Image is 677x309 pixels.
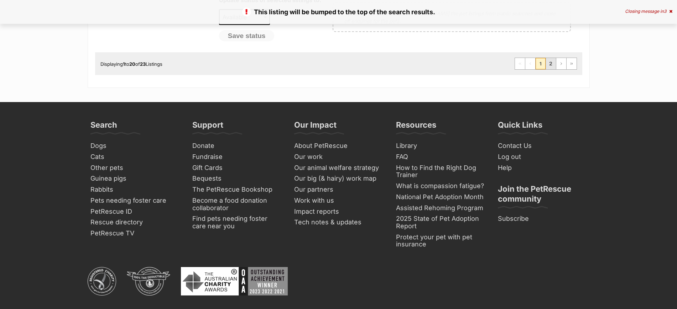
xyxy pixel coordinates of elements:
[498,120,542,134] h3: Quick Links
[567,58,577,69] a: Last page
[129,61,135,67] strong: 20
[294,120,337,134] h3: Our Impact
[495,151,590,163] a: Log out
[291,163,386,174] a: Our animal welfare strategy
[393,203,488,214] a: Assisted Rehoming Program
[189,140,284,151] a: Donate
[127,267,170,295] img: DGR
[291,217,386,228] a: Tech notes & updates
[498,184,587,208] h3: Join the PetRescue community
[393,213,488,231] a: 2025 State of Pet Adoption Report
[291,195,386,206] a: Work with us
[219,30,275,42] button: Save status
[664,9,666,14] span: 3
[88,140,182,151] a: Dogs
[495,163,590,174] a: Help
[393,140,488,151] a: Library
[88,163,182,174] a: Other pets
[88,267,116,295] img: ACNC
[90,120,117,134] h3: Search
[556,58,566,69] a: Next page
[88,206,182,217] a: PetRescue ID
[189,173,284,184] a: Bequests
[396,120,436,134] h3: Resources
[625,9,672,14] div: Closing message in
[189,213,284,231] a: Find pets needing foster care near you
[88,173,182,184] a: Guinea pigs
[393,151,488,163] a: FAQ
[88,184,182,195] a: Rabbits
[515,58,525,69] span: First page
[88,228,182,239] a: PetRescue TV
[515,58,577,70] nav: Pagination
[88,217,182,228] a: Rescue directory
[100,61,162,67] span: Displaying to of Listings
[393,181,488,192] a: What is compassion fatigue?
[181,267,288,295] img: Australian Charity Awards - Outstanding Achievement Winner 2023 - 2022 - 2021
[7,7,670,17] p: This listing will be bumped to the top of the search results.
[189,151,284,163] a: Fundraise
[140,61,146,67] strong: 23
[123,61,125,67] strong: 1
[393,163,488,181] a: How to Find the Right Dog Trainer
[291,206,386,217] a: Impact reports
[192,120,223,134] h3: Support
[291,140,386,151] a: About PetRescue
[495,140,590,151] a: Contact Us
[291,173,386,184] a: Our big (& hairy) work map
[525,58,535,69] span: Previous page
[189,184,284,195] a: The PetRescue Bookshop
[393,232,488,250] a: Protect your pet with pet insurance
[291,184,386,195] a: Our partners
[546,58,556,69] a: Page 2
[495,213,590,224] a: Subscribe
[88,151,182,163] a: Cats
[189,163,284,174] a: Gift Cards
[393,192,488,203] a: National Pet Adoption Month
[88,195,182,206] a: Pets needing foster care
[189,195,284,213] a: Become a food donation collaborator
[536,58,546,69] span: Page 1
[291,151,386,163] a: Our work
